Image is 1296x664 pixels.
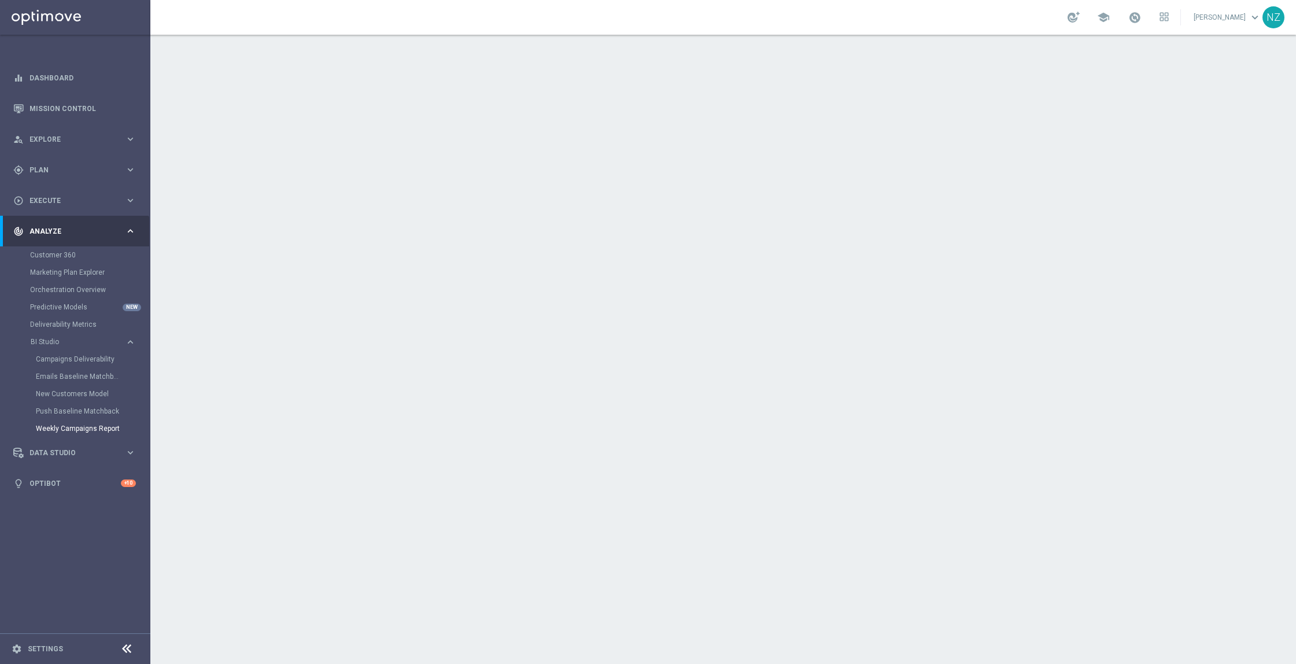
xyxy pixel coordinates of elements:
[13,479,136,488] button: lightbulb Optibot +10
[36,403,149,420] div: Push Baseline Matchback
[29,449,125,456] span: Data Studio
[13,196,136,205] button: play_circle_outline Execute keyboard_arrow_right
[30,281,149,298] div: Orchestration Overview
[30,285,120,294] a: Orchestration Overview
[13,73,24,83] i: equalizer
[36,368,149,385] div: Emails Baseline Matchback
[30,268,120,277] a: Marketing Plan Explorer
[1249,11,1261,24] span: keyboard_arrow_down
[36,420,149,437] div: Weekly Campaigns Report
[125,134,136,145] i: keyboard_arrow_right
[36,351,149,368] div: Campaigns Deliverability
[30,333,149,437] div: BI Studio
[13,478,24,489] i: lightbulb
[29,136,125,143] span: Explore
[36,407,120,416] a: Push Baseline Matchback
[13,165,125,175] div: Plan
[13,226,125,237] div: Analyze
[125,195,136,206] i: keyboard_arrow_right
[36,389,120,399] a: New Customers Model
[12,644,22,654] i: settings
[13,227,136,236] button: track_changes Analyze keyboard_arrow_right
[13,134,125,145] div: Explore
[13,165,24,175] i: gps_fixed
[36,372,120,381] a: Emails Baseline Matchback
[29,62,136,93] a: Dashboard
[30,337,136,346] button: BI Studio keyboard_arrow_right
[1097,11,1110,24] span: school
[30,250,120,260] a: Customer 360
[36,385,149,403] div: New Customers Model
[31,338,125,345] div: BI Studio
[125,337,136,348] i: keyboard_arrow_right
[125,226,136,237] i: keyboard_arrow_right
[36,424,120,433] a: Weekly Campaigns Report
[29,228,125,235] span: Analyze
[30,298,149,316] div: Predictive Models
[13,226,24,237] i: track_changes
[13,195,125,206] div: Execute
[13,165,136,175] button: gps_fixed Plan keyboard_arrow_right
[13,135,136,144] button: person_search Explore keyboard_arrow_right
[30,316,149,333] div: Deliverability Metrics
[36,355,120,364] a: Campaigns Deliverability
[13,62,136,93] div: Dashboard
[13,195,24,206] i: play_circle_outline
[13,448,136,458] button: Data Studio keyboard_arrow_right
[30,303,120,312] a: Predictive Models
[13,134,24,145] i: person_search
[1262,6,1284,28] div: NZ
[29,93,136,124] a: Mission Control
[13,448,125,458] div: Data Studio
[30,246,149,264] div: Customer 360
[29,167,125,174] span: Plan
[13,73,136,83] button: equalizer Dashboard
[13,468,136,499] div: Optibot
[125,447,136,458] i: keyboard_arrow_right
[121,479,136,487] div: +10
[1192,9,1262,26] a: [PERSON_NAME]keyboard_arrow_down
[29,468,121,499] a: Optibot
[29,197,125,204] span: Execute
[30,320,120,329] a: Deliverability Metrics
[13,104,136,113] button: Mission Control
[31,338,113,345] span: BI Studio
[28,645,63,652] a: Settings
[13,93,136,124] div: Mission Control
[125,164,136,175] i: keyboard_arrow_right
[30,264,149,281] div: Marketing Plan Explorer
[123,304,141,311] div: NEW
